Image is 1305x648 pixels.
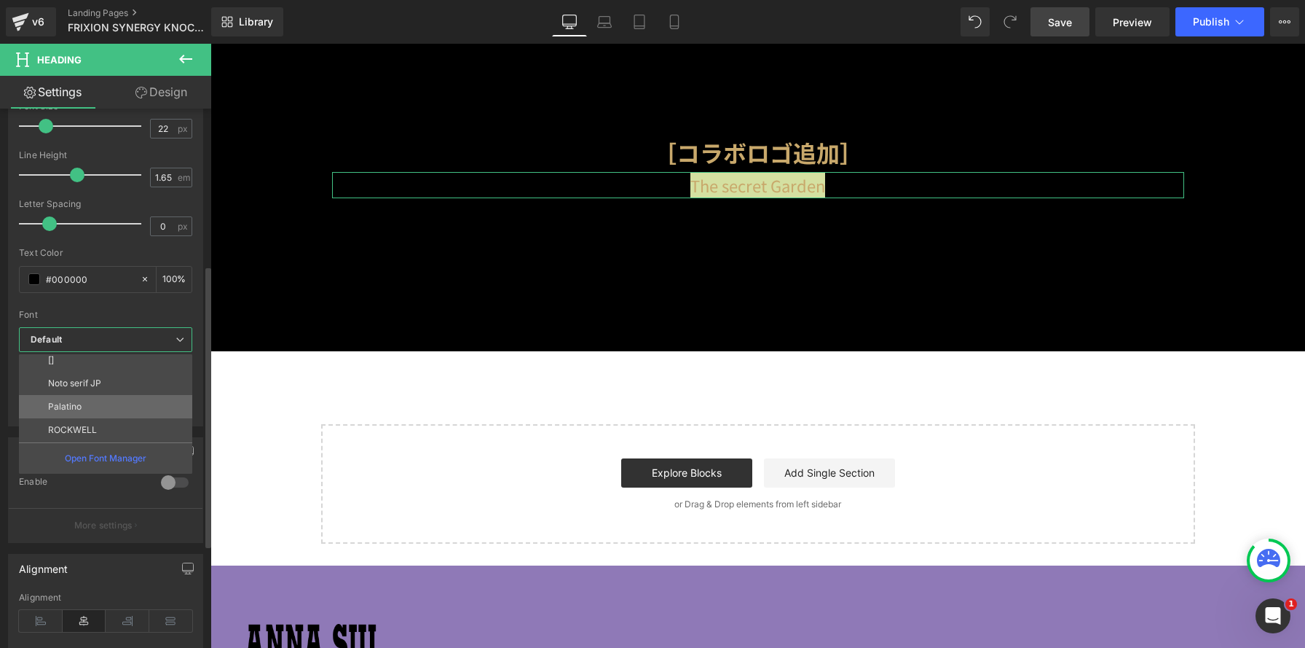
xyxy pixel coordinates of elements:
span: px [178,124,190,133]
span: Publish [1193,16,1229,28]
a: Laptop [587,7,622,36]
span: Preview [1113,15,1152,30]
a: Mobile [657,7,692,36]
span: px [178,222,190,231]
a: Landing Pages [68,7,235,19]
button: Redo [995,7,1025,36]
p: Noto serif JP [48,378,101,389]
div: Letter Spacing [19,199,192,209]
span: Save [1048,15,1072,30]
span: Heading [37,54,82,66]
p: More settings [74,519,133,532]
span: Library [239,15,273,28]
a: Preview [1095,7,1170,36]
a: v6 [6,7,56,36]
button: Undo [961,7,990,36]
p: ROCKWELL [48,425,97,435]
span: em [178,173,190,182]
div: Enable [19,476,146,491]
div: v6 [29,12,47,31]
div: Alignment [19,555,68,575]
a: New Library [211,7,283,36]
p: Palatino [48,402,82,412]
a: Tablet [622,7,657,36]
span: 1 [1285,598,1297,610]
button: Publish [1175,7,1264,36]
p: Open Font Manager [65,452,146,465]
button: More [1270,7,1299,36]
input: Color [46,271,133,287]
a: Design [109,76,214,109]
i: Default [31,334,62,346]
div: % [157,267,192,292]
p: [] [48,355,54,365]
div: Text Color [19,248,192,258]
iframe: Intercom live chat [1255,598,1290,633]
div: Line Height [19,150,192,160]
div: Font [19,310,192,320]
a: Desktop [552,7,587,36]
span: FRIXION SYNERGY KNOCK×ANNA SUI [68,22,208,34]
button: More settings [9,508,202,542]
div: Alignment [19,593,192,603]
